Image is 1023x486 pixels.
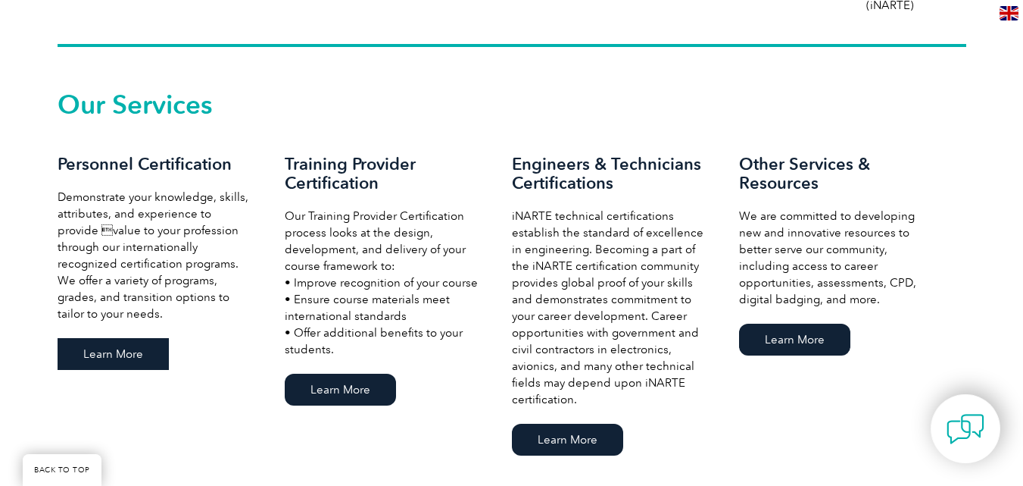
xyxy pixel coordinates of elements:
[947,410,984,448] img: contact-chat.png
[285,208,482,358] p: Our Training Provider Certification process looks at the design, development, and delivery of you...
[58,155,254,174] h3: Personnel Certification
[739,324,850,356] a: Learn More
[512,208,709,408] p: iNARTE technical certifications establish the standard of excellence in engineering. Becoming a p...
[512,424,623,456] a: Learn More
[1000,6,1018,20] img: en
[512,155,709,193] h3: Engineers & Technicians Certifications
[739,208,936,308] p: We are committed to developing new and innovative resources to better serve our community, includ...
[739,155,936,193] h3: Other Services & Resources
[58,92,966,117] h2: Our Services
[285,374,396,406] a: Learn More
[285,155,482,193] h3: Training Provider Certification
[23,454,101,486] a: BACK TO TOP
[58,338,169,370] a: Learn More
[58,189,254,322] p: Demonstrate your knowledge, skills, attributes, and experience to provide value to your professi...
